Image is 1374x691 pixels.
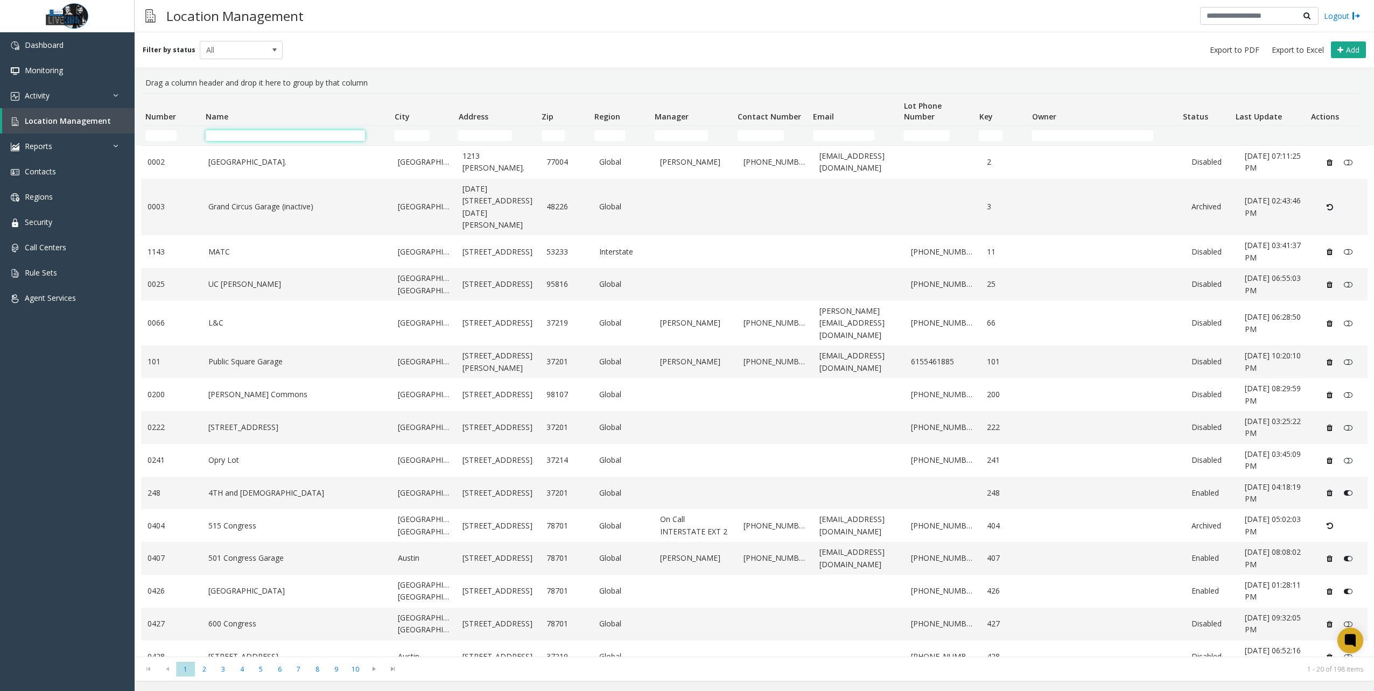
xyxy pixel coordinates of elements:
span: Export to PDF [1210,45,1259,55]
a: 0426 [148,585,195,597]
a: UC [PERSON_NAME] [208,278,385,290]
a: [PHONE_NUMBER] [744,552,807,564]
input: Email Filter [813,130,874,141]
span: [DATE] 05:02:03 PM [1245,514,1301,536]
span: Go to the last page [383,661,402,676]
span: Agent Services [25,293,76,303]
a: [STREET_ADDRESS] [462,421,533,433]
a: [GEOGRAPHIC_DATA],[GEOGRAPHIC_DATA] [398,579,450,603]
a: Global [599,618,647,630]
a: Archived [1191,520,1232,532]
a: 501 Congress Garage [208,552,385,564]
a: [STREET_ADDRESS] [462,651,533,662]
a: Austin [398,552,450,564]
span: Regions [25,192,53,202]
a: 25 [987,278,1027,290]
input: Name Filter [206,130,365,141]
a: 407 [987,552,1027,564]
a: [PHONE_NUMBER] [911,552,974,564]
a: [DATE] 03:25:22 PM [1245,415,1308,440]
a: 66 [987,317,1027,329]
button: Delete [1321,484,1338,502]
a: Disabled [1191,246,1232,258]
a: [PERSON_NAME] [660,156,731,168]
span: Number [145,111,176,122]
a: 0222 [148,421,195,433]
input: Zip Filter [542,130,565,141]
a: [PHONE_NUMBER] [911,278,974,290]
span: Region [594,111,620,122]
td: Number Filter [141,126,201,145]
a: 0200 [148,389,195,400]
span: [DATE] 07:11:25 PM [1245,151,1301,173]
a: Disabled [1191,278,1232,290]
td: Email Filter [809,126,899,145]
a: Public Square Garage [208,356,385,368]
button: Delete [1321,354,1338,371]
input: Manager Filter [655,130,709,141]
a: Grand Circus Garage (inactive) [208,201,385,213]
a: Logout [1324,10,1361,22]
a: [EMAIL_ADDRESS][DOMAIN_NAME] [819,546,898,570]
a: Global [599,454,647,466]
a: Global [599,317,647,329]
span: [DATE] 06:28:50 PM [1245,312,1301,334]
a: 53233 [546,246,587,258]
a: [DATE] 03:41:37 PM [1245,239,1308,264]
img: 'icon' [11,244,19,252]
a: 0404 [148,520,195,532]
span: City [395,111,410,122]
a: 11 [987,246,1027,258]
button: Disable [1338,484,1358,502]
a: [DATE] 08:29:59 PM [1245,383,1308,407]
button: Enable [1338,315,1358,332]
span: Page 1 [176,662,195,676]
span: Location Management [25,116,111,126]
button: Delete [1321,386,1338,404]
a: Location Management [2,108,135,133]
span: Security [25,217,52,227]
img: 'icon' [11,193,19,202]
a: [EMAIL_ADDRESS][DOMAIN_NAME] [819,513,898,538]
td: Status Filter [1179,126,1231,145]
div: Drag a column header and drop it here to group by that column [141,73,1368,93]
a: 248 [987,487,1027,499]
a: 37201 [546,487,587,499]
span: [DATE] 03:45:09 PM [1245,449,1301,471]
button: Enable [1338,386,1358,404]
a: Disabled [1191,356,1232,368]
a: [STREET_ADDRESS] [462,317,533,329]
a: [DATE][STREET_ADDRESS][DATE][PERSON_NAME] [462,183,533,231]
span: [DATE] 01:28:11 PM [1245,580,1301,602]
span: Lot Phone Number [904,101,942,122]
a: 428 [987,651,1027,662]
a: [STREET_ADDRESS] [462,618,533,630]
input: Address Filter [458,130,512,141]
span: Last Update [1236,111,1282,122]
span: Address [459,111,488,122]
span: [DATE] 02:43:46 PM [1245,195,1301,217]
img: 'icon' [11,168,19,177]
span: [DATE] 10:20:10 PM [1245,350,1301,372]
span: Page 4 [233,662,251,676]
span: Reports [25,141,52,151]
a: 0407 [148,552,195,564]
div: Data table [135,93,1374,657]
a: 78701 [546,618,587,630]
a: Interstate [599,246,647,258]
a: [DATE] 04:18:19 PM [1245,481,1308,505]
a: [PHONE_NUMBER] [744,317,807,329]
button: Add [1331,41,1366,59]
a: Global [599,278,647,290]
input: Region Filter [594,130,626,141]
a: [PHONE_NUMBER] [744,156,807,168]
img: 'icon' [11,294,19,303]
a: 48226 [546,201,587,213]
a: [PERSON_NAME] [660,552,731,564]
a: [PHONE_NUMBER] [911,454,974,466]
a: [STREET_ADDRESS] [462,278,533,290]
td: Region Filter [590,126,650,145]
button: Restore [1321,199,1338,216]
h3: Location Management [161,3,309,29]
span: [DATE] 03:41:37 PM [1245,240,1301,262]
